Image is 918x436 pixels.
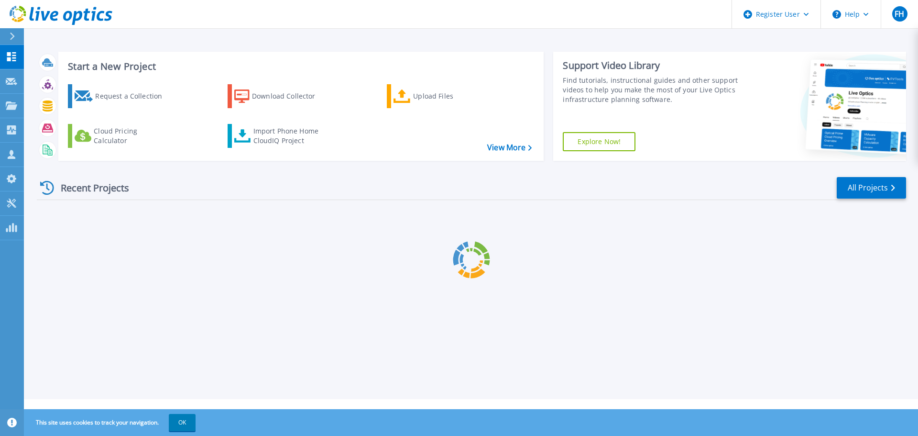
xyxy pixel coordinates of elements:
[26,414,196,431] span: This site uses cookies to track your navigation.
[387,84,493,108] a: Upload Files
[68,61,532,72] h3: Start a New Project
[68,84,175,108] a: Request a Collection
[895,10,904,18] span: FH
[228,84,334,108] a: Download Collector
[563,132,635,151] a: Explore Now!
[95,87,172,106] div: Request a Collection
[563,76,743,104] div: Find tutorials, instructional guides and other support videos to help you make the most of your L...
[37,176,142,200] div: Recent Projects
[94,126,170,145] div: Cloud Pricing Calculator
[68,124,175,148] a: Cloud Pricing Calculator
[169,414,196,431] button: OK
[487,143,532,152] a: View More
[413,87,490,106] div: Upload Files
[837,177,906,199] a: All Projects
[563,59,743,72] div: Support Video Library
[252,87,328,106] div: Download Collector
[253,126,328,145] div: Import Phone Home CloudIQ Project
